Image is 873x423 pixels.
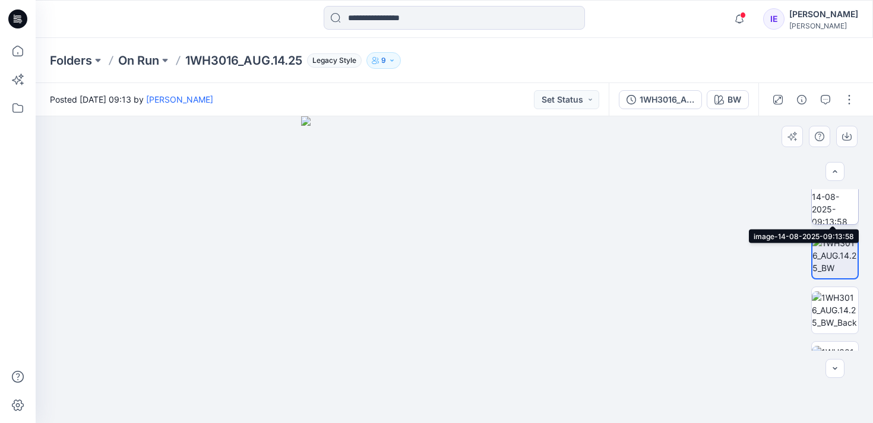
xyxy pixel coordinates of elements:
a: Folders [50,52,92,69]
p: 1WH3016_AUG.14.25 [185,52,302,69]
img: 1WH3016_AUG.14.25_BW [812,237,858,274]
span: Legacy Style [307,53,362,68]
button: Details [792,90,811,109]
div: [PERSON_NAME] [789,7,858,21]
button: BW [707,90,749,109]
div: BW [727,93,741,106]
button: Legacy Style [302,52,362,69]
img: image-14-08-2025-09:13:58 [812,178,858,224]
a: On Run [118,52,159,69]
div: [PERSON_NAME] [789,21,858,30]
img: eyJhbGciOiJIUzI1NiIsImtpZCI6IjAiLCJzbHQiOiJzZXMiLCJ0eXAiOiJKV1QifQ.eyJkYXRhIjp7InR5cGUiOiJzdG9yYW... [301,116,608,423]
a: [PERSON_NAME] [146,94,213,104]
div: 1WH3016_AUG.14.25 [640,93,694,106]
p: 9 [381,54,386,67]
img: 1WH3016_AUG.14.25_BW_Front [812,346,858,383]
button: 9 [366,52,401,69]
img: 1WH3016_AUG.14.25_BW_Back [812,291,858,329]
span: Posted [DATE] 09:13 by [50,93,213,106]
button: 1WH3016_AUG.14.25 [619,90,702,109]
div: IE [763,8,785,30]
